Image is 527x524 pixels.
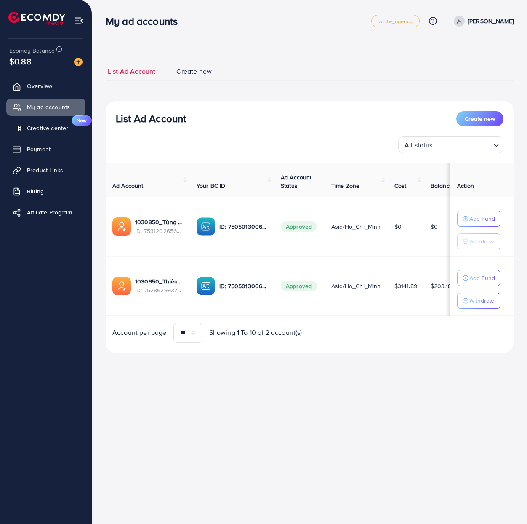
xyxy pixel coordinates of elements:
span: Create new [176,67,212,76]
p: Withdraw [469,236,494,246]
a: Creative centerNew [6,120,85,136]
img: ic-ba-acc.ded83a64.svg [197,277,215,295]
a: My ad accounts [6,99,85,115]
img: image [74,58,83,66]
span: Time Zone [331,182,359,190]
span: Product Links [27,166,63,174]
span: ID: 7531202656749076497 [135,227,183,235]
span: Payment [27,145,51,153]
span: $0 [394,222,402,231]
span: $0.88 [9,55,32,67]
img: menu [74,16,84,26]
a: 1030950_Thiên An_01_1752895762323 [135,277,183,286]
p: Add Fund [469,214,495,224]
p: ID: 7505013006649278480 [219,281,267,291]
input: Search for option [435,137,490,151]
span: Action [457,182,474,190]
div: <span class='underline'>1030950_Thiên An_01_1752895762323</span></br>7528629937415192577 [135,277,183,294]
div: <span class='underline'>1030950_Tùng Giang_01_1753494771254</span></br>7531202656749076497 [135,218,183,235]
a: white_agency [371,15,420,27]
span: Balance [431,182,453,190]
span: white_agency [378,19,413,24]
span: All status [403,139,434,151]
button: Add Fund [457,211,500,227]
button: Withdraw [457,293,500,309]
span: $0 [431,222,438,231]
span: $3141.89 [394,282,417,290]
span: Cost [394,182,407,190]
a: Payment [6,141,85,158]
a: Overview [6,78,85,94]
p: Withdraw [469,296,494,306]
span: Billing [27,187,44,195]
img: ic-ads-acc.e4c84228.svg [112,217,131,236]
button: Add Fund [457,270,500,286]
img: ic-ads-acc.e4c84228.svg [112,277,131,295]
span: ID: 7528629937415192577 [135,286,183,294]
span: Account per page [112,328,167,337]
a: 1030950_Tùng Giang_01_1753494771254 [135,218,183,226]
span: Create new [465,115,495,123]
span: Approved [281,281,317,291]
button: Create new [456,111,503,126]
p: ID: 7505013006649278480 [219,222,267,232]
img: logo [8,12,65,25]
span: List Ad Account [108,67,155,76]
p: [PERSON_NAME] [468,16,514,26]
span: Showing 1 To 10 of 2 account(s) [209,328,302,337]
span: Ecomdy Balance [9,46,55,55]
h3: List Ad Account [116,112,186,125]
span: $203.18 [431,282,451,290]
span: My ad accounts [27,103,70,111]
span: Your BC ID [197,182,226,190]
span: Creative center [27,124,68,132]
p: Add Fund [469,273,495,283]
h3: My ad accounts [106,15,184,27]
span: Ad Account [112,182,144,190]
span: Ad Account Status [281,173,312,190]
button: Withdraw [457,233,500,249]
span: Overview [27,82,52,90]
a: Product Links [6,162,85,179]
a: [PERSON_NAME] [450,16,514,27]
span: New [72,115,92,126]
span: Affiliate Program [27,208,72,217]
span: Asia/Ho_Chi_Minh [331,282,381,290]
a: Billing [6,183,85,200]
span: Approved [281,221,317,232]
div: Search for option [398,136,503,153]
a: Affiliate Program [6,204,85,221]
span: Asia/Ho_Chi_Minh [331,222,381,231]
img: ic-ba-acc.ded83a64.svg [197,217,215,236]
